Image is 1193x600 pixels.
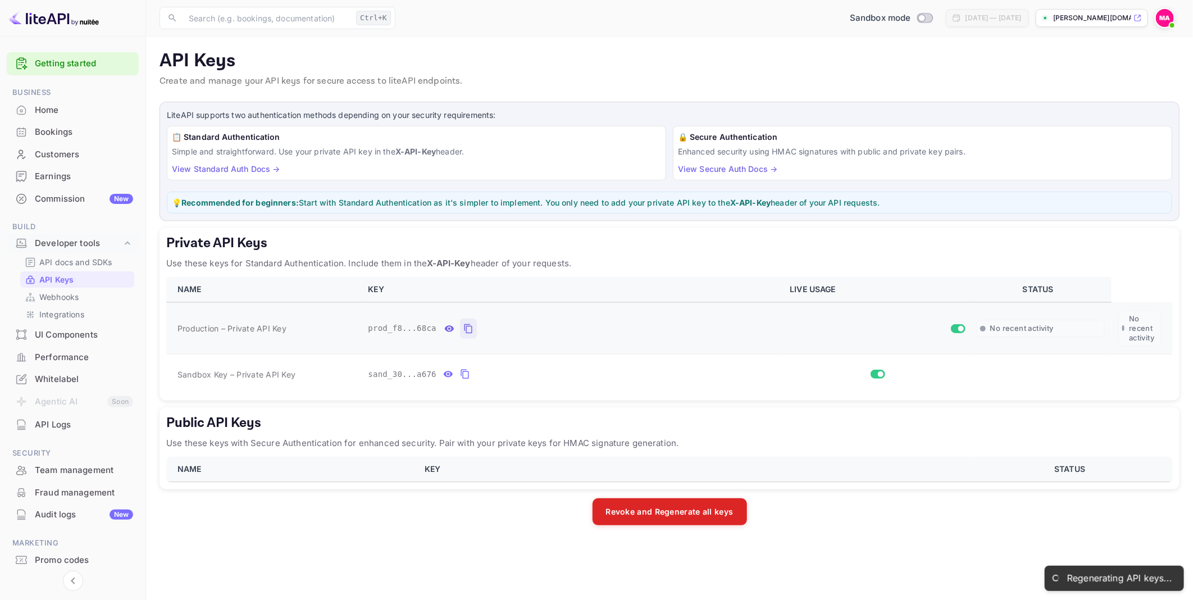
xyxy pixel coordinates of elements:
div: Promo codes [7,549,139,571]
p: API Keys [160,50,1180,72]
div: New [110,510,133,520]
input: Search (e.g. bookings, documentation) [182,7,352,29]
div: Home [7,99,139,121]
p: Integrations [39,308,84,320]
p: [PERSON_NAME][DOMAIN_NAME]... [1053,13,1131,23]
strong: X-API-Key [730,198,771,207]
div: Bookings [7,121,139,143]
p: API Keys [39,274,74,285]
div: API docs and SDKs [20,254,134,270]
a: Home [7,99,139,120]
img: Mohamed Aiman [1156,9,1174,27]
a: Team management [7,460,139,480]
div: Promo codes [35,554,133,567]
div: Earnings [7,166,139,188]
th: NAME [166,277,361,302]
a: API Logs [7,414,139,435]
a: Bookings [7,121,139,142]
span: sand_30...a676 [368,369,436,380]
div: Webhooks [20,289,134,305]
p: Create and manage your API keys for secure access to liteAPI endpoints. [160,75,1180,88]
a: Audit logsNew [7,504,139,525]
div: [DATE] — [DATE] [966,13,1022,23]
p: Webhooks [39,291,79,303]
span: Security [7,447,139,460]
a: Earnings [7,166,139,187]
div: Developer tools [7,234,139,253]
div: UI Components [7,324,139,346]
a: Getting started [35,57,133,70]
span: Marketing [7,537,139,549]
span: Sandbox Key – Private API Key [177,370,295,379]
div: Team management [35,464,133,477]
div: Commission [35,193,133,206]
table: public api keys table [166,457,1173,483]
p: Use these keys with Secure Authentication for enhanced security. Pair with your private keys for ... [166,437,1173,450]
a: Webhooks [25,291,130,303]
div: Audit logsNew [7,504,139,526]
div: Whitelabel [7,369,139,390]
img: LiteAPI logo [9,9,99,27]
div: Audit logs [35,508,133,521]
span: No recent activity [990,324,1054,333]
div: Fraud management [35,487,133,499]
div: Customers [35,148,133,161]
table: private api keys table [166,277,1173,394]
p: Simple and straightforward. Use your private API key in the header. [172,146,661,157]
div: Bookings [35,126,133,139]
a: View Secure Auth Docs → [678,164,777,174]
p: LiteAPI supports two authentication methods depending on your security requirements: [167,109,1172,121]
a: CommissionNew [7,188,139,209]
div: Whitelabel [35,373,133,386]
div: Integrations [20,306,134,322]
a: Integrations [25,308,130,320]
a: Fraud management [7,482,139,503]
a: UI Components [7,324,139,345]
th: NAME [166,457,418,482]
th: STATUS [969,277,1112,302]
span: Build [7,221,139,233]
div: Earnings [35,170,133,183]
th: KEY [418,457,972,482]
p: Use these keys for Standard Authentication. Include them in the header of your requests. [166,257,1173,270]
div: Switch to Production mode [845,12,937,25]
th: STATUS [972,457,1173,482]
a: View Standard Auth Docs → [172,164,280,174]
span: Business [7,87,139,99]
div: Developer tools [35,237,122,250]
p: API docs and SDKs [39,256,112,268]
a: Whitelabel [7,369,139,389]
div: UI Components [35,329,133,342]
th: KEY [361,277,783,302]
div: Performance [7,347,139,369]
span: prod_f8...68ca [368,322,436,334]
div: Ctrl+K [356,11,391,25]
a: Customers [7,144,139,165]
div: Customers [7,144,139,166]
p: 💡 Start with Standard Authentication as it's simpler to implement. You only need to add your priv... [172,197,1167,208]
a: API docs and SDKs [25,256,130,268]
h5: Public API Keys [166,414,1173,432]
a: Performance [7,347,139,367]
a: Promo codes [7,549,139,570]
p: Enhanced security using HMAC signatures with public and private key pairs. [678,146,1167,157]
strong: Recommended for beginners: [181,198,299,207]
strong: X-API-Key [427,258,470,269]
div: CommissionNew [7,188,139,210]
div: Regenerating API keys... [1067,572,1173,584]
button: Revoke and Regenerate all keys [593,498,747,525]
div: Team management [7,460,139,481]
div: New [110,194,133,204]
div: Home [35,104,133,117]
h5: Private API Keys [166,234,1173,252]
strong: X-API-Key [395,147,436,156]
h6: 🔒 Secure Authentication [678,131,1167,143]
h6: 📋 Standard Authentication [172,131,661,143]
span: No recent activity [1129,314,1158,342]
div: API Keys [20,271,134,288]
a: API Keys [25,274,130,285]
th: LIVE USAGE [783,277,969,302]
div: Getting started [7,52,139,75]
div: Fraud management [7,482,139,504]
div: Performance [35,351,133,364]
